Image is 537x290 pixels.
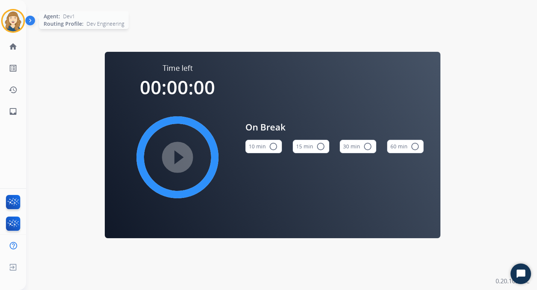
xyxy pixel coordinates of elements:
mat-icon: radio_button_unchecked [363,142,372,151]
button: 30 min [340,140,376,153]
mat-icon: radio_button_unchecked [316,142,325,151]
img: avatar [3,10,23,31]
mat-icon: radio_button_unchecked [269,142,278,151]
mat-icon: inbox [9,107,18,116]
span: Dev1 [63,13,75,20]
span: Agent: [44,13,60,20]
button: 15 min [293,140,329,153]
mat-icon: radio_button_unchecked [411,142,420,151]
span: Routing Profile: [44,20,84,28]
p: 0.20.1027RC [496,277,530,286]
span: Time left [122,63,233,73]
mat-icon: list_alt [9,64,18,73]
mat-icon: history [9,85,18,94]
span: On Break [245,120,424,134]
mat-icon: home [9,42,18,51]
svg: Open Chat [516,269,526,279]
button: 60 min [387,140,424,153]
button: 10 min [245,140,282,153]
button: Start Chat [511,264,531,284]
span: Dev Engineering [87,20,124,28]
span: 00:00:00 [140,75,215,100]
